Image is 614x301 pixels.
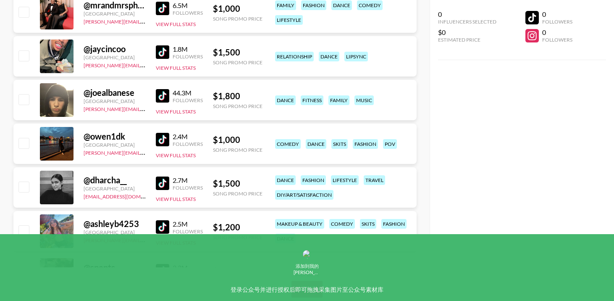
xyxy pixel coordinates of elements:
button: View Full Stats [156,152,196,158]
div: Song Promo Price [213,59,262,66]
div: family [328,95,349,105]
div: music [354,95,374,105]
div: Influencers Selected [438,18,496,25]
div: $ 1,000 [213,135,262,145]
div: @ ashleyb4253 [84,219,146,229]
div: dance [275,234,296,243]
div: fashion [301,0,326,10]
div: lifestyle [275,15,303,25]
div: relationship [275,52,314,61]
div: $0 [438,28,496,37]
div: comedy [275,139,301,149]
a: [PERSON_NAME][EMAIL_ADDRESS][DOMAIN_NAME] [84,148,208,156]
div: [GEOGRAPHIC_DATA] [84,54,146,61]
div: [GEOGRAPHIC_DATA] [84,229,146,235]
div: 0 [438,10,496,18]
div: [GEOGRAPHIC_DATA] [84,142,146,148]
div: fashion [381,219,407,229]
a: [PERSON_NAME][EMAIL_ADDRESS][DOMAIN_NAME] [84,17,208,25]
a: [EMAIL_ADDRESS][DOMAIN_NAME] [84,192,168,200]
div: fashion [353,139,378,149]
div: travel [364,175,385,185]
button: View Full Stats [156,21,196,27]
div: Followers [173,141,203,147]
div: @ owen1dk [84,131,146,142]
div: [GEOGRAPHIC_DATA] [84,185,146,192]
div: $ 1,500 [213,178,262,189]
div: @ jaycincoo [84,44,146,54]
div: Followers [173,53,203,60]
div: skits [360,219,376,229]
div: dance [275,95,296,105]
div: family [275,0,296,10]
div: Song Promo Price [213,103,262,109]
div: lipsync [344,52,368,61]
div: Followers [173,185,203,191]
div: @ dharcha__ [84,175,146,185]
img: TikTok [156,177,169,190]
div: dance [306,139,326,149]
div: comedy [329,219,355,229]
img: TikTok [156,220,169,234]
div: Followers [542,18,572,25]
div: 44.3M [173,89,203,97]
img: TikTok [156,133,169,146]
div: Followers [173,97,203,103]
div: 0 [542,28,572,37]
div: Song Promo Price [213,147,262,153]
div: makeup & beauty [275,219,324,229]
div: 2.7M [173,176,203,185]
div: [GEOGRAPHIC_DATA] [84,11,146,17]
a: [PERSON_NAME][EMAIL_ADDRESS][DOMAIN_NAME] [84,61,208,69]
img: TikTok [156,89,169,103]
div: $ 1,800 [213,91,262,101]
div: skits [331,139,348,149]
div: $ 1,000 [213,3,262,14]
a: [PERSON_NAME][EMAIL_ADDRESS][DOMAIN_NAME] [84,104,208,112]
div: @ joealbanese [84,87,146,98]
div: 0 [542,10,572,18]
div: 6.5M [173,1,203,10]
div: pov [383,139,397,149]
div: fitness [301,95,323,105]
button: View Full Stats [156,65,196,71]
button: View Full Stats [156,108,196,115]
img: TikTok [156,2,169,15]
div: Song Promo Price [213,190,262,197]
div: Followers [173,10,203,16]
div: Song Promo Price [213,16,262,22]
div: dance [275,175,296,185]
div: diy/art/satisfaction [275,190,333,200]
div: Followers [173,228,203,235]
div: 2.4M [173,132,203,141]
div: dance [319,52,339,61]
div: 2.5M [173,220,203,228]
div: fashion [301,175,326,185]
button: View Full Stats [156,196,196,202]
div: Estimated Price [438,37,496,43]
div: comedy [357,0,383,10]
div: dance [331,0,352,10]
div: $ 1,500 [213,47,262,58]
div: $ 1,200 [213,222,262,232]
img: TikTok [156,45,169,59]
div: [GEOGRAPHIC_DATA] [84,98,146,104]
div: lifestyle [331,175,359,185]
div: Followers [542,37,572,43]
div: 1.8M [173,45,203,53]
